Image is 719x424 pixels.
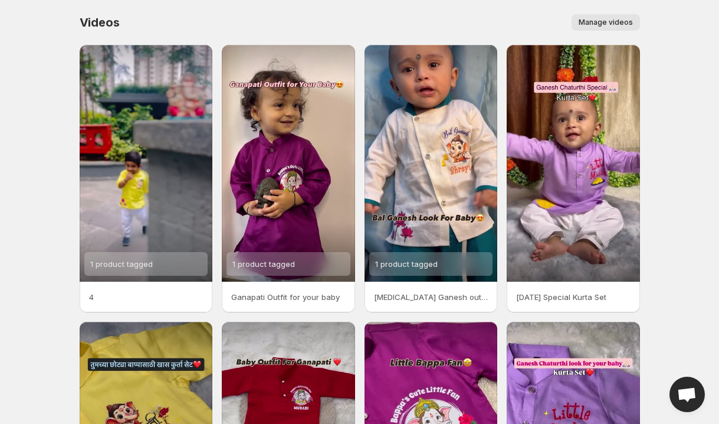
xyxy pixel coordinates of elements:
p: [MEDICAL_DATA] Ganesh outfit for your baby [374,291,488,303]
p: 4 [89,291,203,303]
p: [DATE] Special Kurta Set [516,291,631,303]
button: Manage videos [572,14,640,31]
span: Videos [80,15,120,30]
span: 1 product tagged [232,259,295,269]
p: Ganapati Outfit for your baby [231,291,346,303]
span: 1 product tagged [375,259,438,269]
span: 1 product tagged [90,259,153,269]
span: Manage videos [579,18,633,27]
div: Open chat [669,377,705,412]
